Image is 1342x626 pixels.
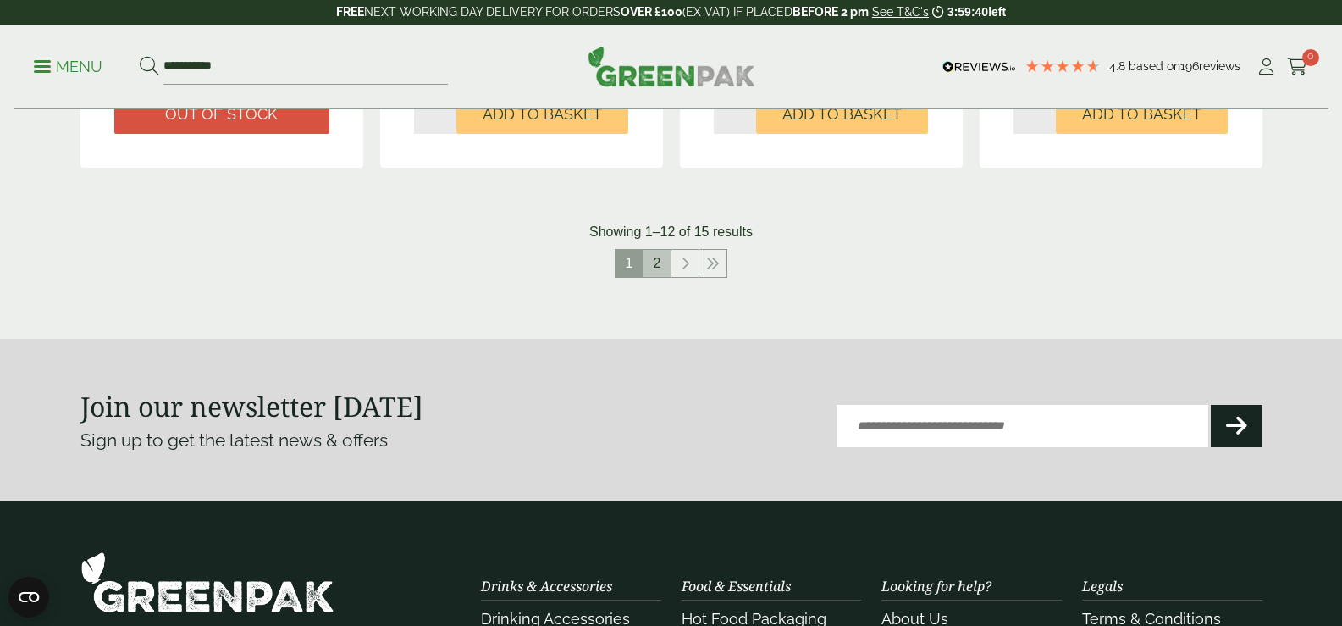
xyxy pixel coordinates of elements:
[8,577,49,618] button: Open CMP widget
[1129,59,1180,73] span: Based on
[782,105,902,124] span: Add to Basket
[872,5,929,19] a: See T&C's
[1199,59,1240,73] span: reviews
[643,250,671,277] a: 2
[80,388,423,424] strong: Join our newsletter [DATE]
[34,57,102,77] p: Menu
[756,93,928,134] button: Add to Basket
[1302,49,1319,66] span: 0
[456,93,628,134] button: Add to Basket
[1287,54,1308,80] a: 0
[589,222,753,242] p: Showing 1–12 of 15 results
[336,5,364,19] strong: FREE
[616,250,643,277] span: 1
[165,105,278,124] span: Out of stock
[1024,58,1101,74] div: 4.79 Stars
[80,427,612,454] p: Sign up to get the latest news & offers
[1109,59,1129,73] span: 4.8
[1256,58,1277,75] i: My Account
[792,5,869,19] strong: BEFORE 2 pm
[1180,59,1199,73] span: 196
[621,5,682,19] strong: OVER £100
[1056,93,1228,134] button: Add to Basket
[942,61,1016,73] img: REVIEWS.io
[114,93,329,134] a: Out of stock
[988,5,1006,19] span: left
[80,551,334,613] img: GreenPak Supplies
[483,105,602,124] span: Add to Basket
[1287,58,1308,75] i: Cart
[947,5,988,19] span: 3:59:40
[1082,105,1201,124] span: Add to Basket
[588,46,755,86] img: GreenPak Supplies
[34,57,102,74] a: Menu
